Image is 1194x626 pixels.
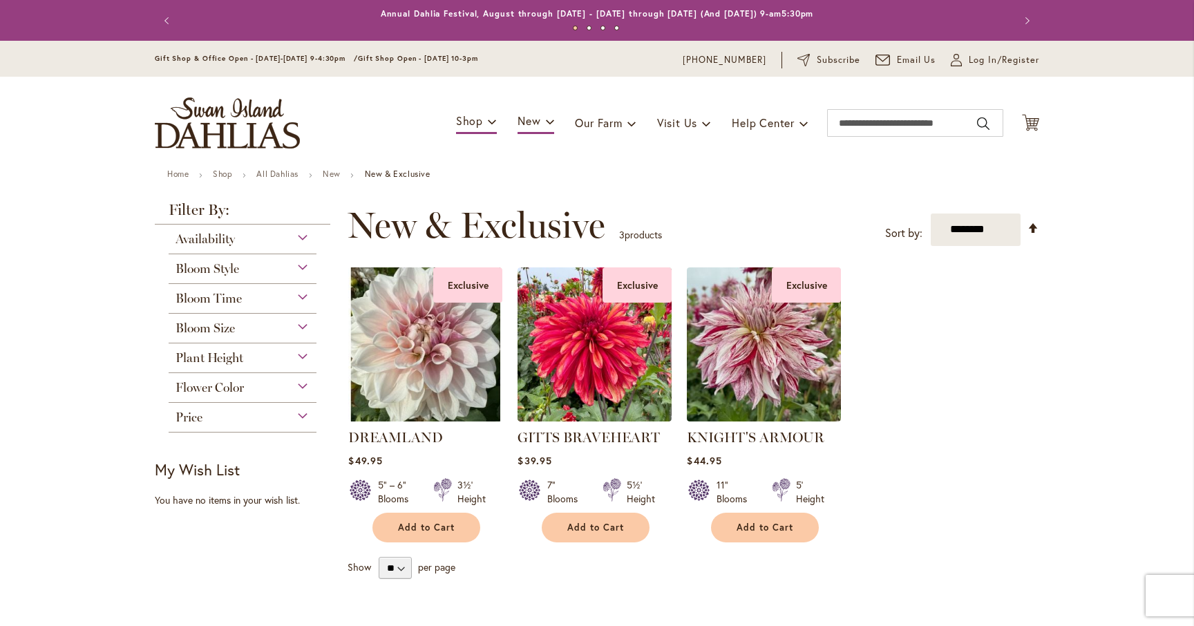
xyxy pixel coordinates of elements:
span: Subscribe [817,53,860,67]
button: Add to Cart [711,513,819,542]
a: All Dahlias [256,169,298,179]
div: 11" Blooms [717,478,755,506]
a: Email Us [875,53,936,67]
div: Exclusive [603,267,672,303]
span: New [518,113,540,128]
strong: Filter By: [155,202,330,225]
span: 3 [619,228,625,241]
a: New [323,169,341,179]
a: Shop [213,169,232,179]
span: Shop [456,113,483,128]
div: Exclusive [433,267,502,303]
a: [PHONE_NUMBER] [683,53,766,67]
span: per page [418,560,455,573]
span: Bloom Time [176,291,242,306]
span: Bloom Size [176,321,235,336]
span: Log In/Register [969,53,1039,67]
a: DREAMLAND Exclusive [348,411,502,424]
button: Previous [155,7,182,35]
a: Log In/Register [951,53,1039,67]
span: New & Exclusive [348,205,605,246]
span: Add to Cart [737,522,793,533]
span: Visit Us [657,115,697,130]
div: 5' Height [796,478,824,506]
img: DREAMLAND [348,267,502,421]
div: Exclusive [772,267,841,303]
img: GITTS BRAVEHEART [518,267,672,421]
a: KNIGHT'S ARMOUR [687,429,824,446]
span: Our Farm [575,115,622,130]
div: 3½' Height [457,478,486,506]
span: $44.95 [687,454,721,467]
a: GITTS BRAVEHEART Exclusive [518,411,672,424]
span: $49.95 [348,454,382,467]
div: 7" Blooms [547,478,586,506]
a: store logo [155,97,300,149]
span: Price [176,410,202,425]
button: Next [1012,7,1039,35]
label: Sort by: [885,220,922,246]
button: 3 of 4 [600,26,605,30]
a: KNIGHTS ARMOUR Exclusive [687,411,841,424]
span: Gift Shop & Office Open - [DATE]-[DATE] 9-4:30pm / [155,54,358,63]
span: $39.95 [518,454,551,467]
strong: My Wish List [155,459,240,480]
button: 2 of 4 [587,26,591,30]
strong: New & Exclusive [365,169,430,179]
a: Home [167,169,189,179]
span: Bloom Style [176,261,239,276]
p: products [619,224,662,246]
button: Add to Cart [372,513,480,542]
a: DREAMLAND [348,429,443,446]
span: Email Us [897,53,936,67]
span: Gift Shop Open - [DATE] 10-3pm [358,54,478,63]
span: Show [348,560,371,573]
a: GITTS BRAVEHEART [518,429,660,446]
button: Add to Cart [542,513,650,542]
div: 5½' Height [627,478,655,506]
span: Add to Cart [567,522,624,533]
a: Subscribe [797,53,860,67]
button: 1 of 4 [573,26,578,30]
a: Annual Dahlia Festival, August through [DATE] - [DATE] through [DATE] (And [DATE]) 9-am5:30pm [381,8,814,19]
div: You have no items in your wish list. [155,493,339,507]
span: Help Center [732,115,795,130]
span: Availability [176,231,235,247]
span: Add to Cart [398,522,455,533]
div: 5" – 6" Blooms [378,478,417,506]
span: Flower Color [176,380,244,395]
span: Plant Height [176,350,243,366]
img: KNIGHTS ARMOUR [687,267,841,421]
button: 4 of 4 [614,26,619,30]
